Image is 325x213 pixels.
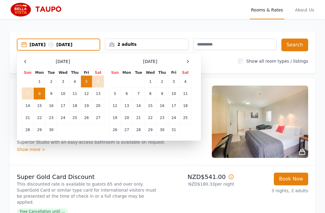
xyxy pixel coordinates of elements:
[92,112,104,124] td: 27
[34,112,45,124] td: 22
[29,42,100,48] div: [DATE] [DATE]
[81,88,92,100] td: 12
[22,70,34,76] th: Sun
[168,88,179,100] td: 10
[156,70,168,76] th: Thu
[121,124,133,136] td: 27
[180,76,191,88] td: 4
[133,124,144,136] td: 28
[281,39,308,51] button: Search
[34,76,45,88] td: 1
[156,88,168,100] td: 9
[34,70,45,76] th: Mon
[45,76,57,88] td: 2
[22,88,34,100] td: 7
[246,59,308,64] label: Show all room types / listings
[109,100,121,112] td: 12
[109,112,121,124] td: 19
[45,124,57,136] td: 30
[168,112,179,124] td: 24
[165,173,234,181] p: NZD$541.00
[57,76,69,88] td: 3
[57,100,69,112] td: 17
[168,100,179,112] td: 17
[22,112,34,124] td: 21
[156,112,168,124] td: 23
[45,112,57,124] td: 23
[133,88,144,100] td: 7
[81,76,92,88] td: 5
[144,70,156,76] th: Wed
[69,88,81,100] td: 11
[69,76,81,88] td: 4
[56,58,70,64] span: [DATE]
[92,70,104,76] th: Sat
[92,88,104,100] td: 13
[144,76,156,88] td: 1
[57,88,69,100] td: 10
[121,112,133,124] td: 20
[10,2,67,17] img: Bella Vista Taupo
[165,181,234,187] p: NZD$180.33 per night
[133,70,144,76] th: Tue
[156,124,168,136] td: 30
[143,58,157,64] span: [DATE]
[92,100,104,112] td: 20
[168,124,179,136] td: 31
[156,76,168,88] td: 2
[144,112,156,124] td: 22
[180,112,191,124] td: 25
[45,100,57,112] td: 16
[156,100,168,112] td: 16
[239,188,308,194] p: 3 nights, 2 adults
[17,181,160,205] p: This discounted rate is available to guests 65 and over only. SuperGold Card or similar type card...
[180,100,191,112] td: 18
[144,100,156,112] td: 15
[81,70,92,76] th: Fri
[168,76,179,88] td: 3
[180,70,191,76] th: Sat
[121,100,133,112] td: 13
[34,124,45,136] td: 29
[22,100,34,112] td: 14
[17,173,160,181] p: Super Gold Card Discount
[69,70,81,76] th: Thu
[81,100,92,112] td: 19
[109,124,121,136] td: 26
[92,76,104,88] td: 6
[144,124,156,136] td: 29
[57,70,69,76] th: Wed
[133,112,144,124] td: 21
[121,88,133,100] td: 6
[22,124,34,136] td: 28
[105,41,188,47] div: 2 adults
[133,100,144,112] td: 14
[69,112,81,124] td: 25
[121,70,133,76] th: Mon
[57,112,69,124] td: 24
[274,173,308,185] button: Book Now
[34,88,45,100] td: 8
[45,88,57,100] td: 9
[45,70,57,76] th: Tue
[34,100,45,112] td: 15
[81,112,92,124] td: 26
[180,88,191,100] td: 11
[109,88,121,100] td: 5
[17,146,205,152] div: Show more >
[168,70,179,76] th: Fri
[144,88,156,100] td: 8
[69,100,81,112] td: 18
[109,70,121,76] th: Sun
